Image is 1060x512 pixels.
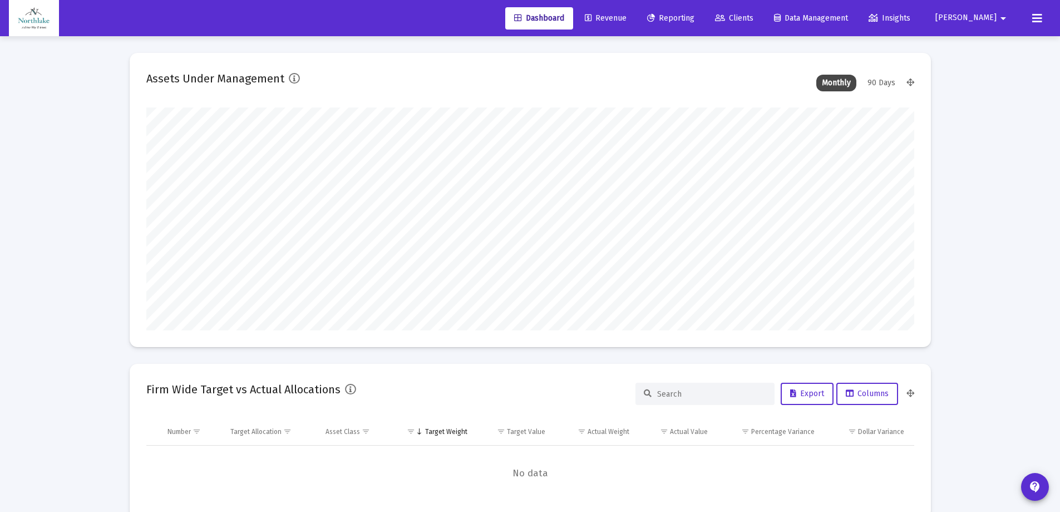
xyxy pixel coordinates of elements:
[223,418,318,445] td: Column Target Allocation
[715,13,753,23] span: Clients
[553,418,637,445] td: Column Actual Weight
[318,418,392,445] td: Column Asset Class
[497,427,505,436] span: Show filter options for column 'Target Value'
[997,7,1010,30] mat-icon: arrow_drop_down
[507,427,545,436] div: Target Value
[741,427,750,436] span: Show filter options for column 'Percentage Variance'
[858,427,904,436] div: Dollar Variance
[822,418,914,445] td: Column Dollar Variance
[146,418,914,501] div: Data grid
[848,427,856,436] span: Show filter options for column 'Dollar Variance'
[167,427,191,436] div: Number
[706,7,762,30] a: Clients
[146,467,914,480] span: No data
[146,381,341,398] h2: Firm Wide Target vs Actual Allocations
[362,427,370,436] span: Show filter options for column 'Asset Class'
[922,7,1023,29] button: [PERSON_NAME]
[283,427,292,436] span: Show filter options for column 'Target Allocation'
[846,389,889,398] span: Columns
[407,427,415,436] span: Show filter options for column 'Target Weight'
[160,418,223,445] td: Column Number
[326,427,360,436] div: Asset Class
[670,427,708,436] div: Actual Value
[505,7,573,30] a: Dashboard
[637,418,716,445] td: Column Actual Value
[1028,480,1042,494] mat-icon: contact_support
[716,418,822,445] td: Column Percentage Variance
[638,7,703,30] a: Reporting
[869,13,910,23] span: Insights
[774,13,848,23] span: Data Management
[657,389,766,399] input: Search
[588,427,629,436] div: Actual Weight
[576,7,635,30] a: Revenue
[862,75,901,91] div: 90 Days
[475,418,554,445] td: Column Target Value
[836,383,898,405] button: Columns
[765,7,857,30] a: Data Management
[146,70,284,87] h2: Assets Under Management
[751,427,815,436] div: Percentage Variance
[392,418,475,445] td: Column Target Weight
[660,427,668,436] span: Show filter options for column 'Actual Value'
[935,13,997,23] span: [PERSON_NAME]
[860,7,919,30] a: Insights
[781,383,834,405] button: Export
[193,427,201,436] span: Show filter options for column 'Number'
[425,427,467,436] div: Target Weight
[816,75,856,91] div: Monthly
[17,7,51,30] img: Dashboard
[514,13,564,23] span: Dashboard
[647,13,694,23] span: Reporting
[578,427,586,436] span: Show filter options for column 'Actual Weight'
[790,389,824,398] span: Export
[230,427,282,436] div: Target Allocation
[585,13,627,23] span: Revenue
